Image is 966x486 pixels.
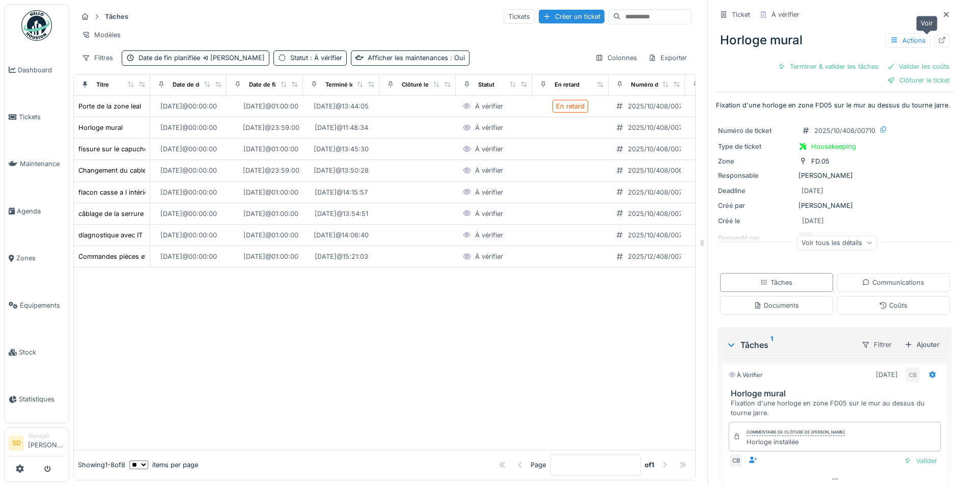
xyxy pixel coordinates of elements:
div: Créer un ticket [539,10,604,23]
div: 2025/10/408/00710 [814,126,875,136]
div: Numéro de ticket [631,80,679,89]
div: Créé le [718,216,794,226]
a: Zones [5,235,69,282]
div: Horloge mural [716,27,954,53]
div: [DATE] @ 13:54:51 [315,209,368,219]
div: Horloge mural [78,123,123,132]
div: Terminé le [325,80,354,89]
div: fissure sur le capuchon du compte goute [78,144,207,154]
div: Date de fin planifiée [139,53,265,63]
div: À vérifier [475,252,503,261]
div: Voir tous les détails [797,235,877,250]
div: Filtrer [857,337,896,352]
div: Valider les coûts [882,60,954,73]
strong: of 1 [645,460,654,470]
span: : À vérifier [308,54,342,62]
span: Agenda [17,206,65,216]
div: [DATE] @ 01:00:00 [243,187,298,197]
div: Ajouter [900,338,944,352]
div: Responsable [718,171,794,180]
a: Agenda [5,187,69,234]
span: : Oui [448,54,465,62]
div: câblage de la serrure d’entrée côté passager avant [78,209,235,219]
div: [DATE] @ 14:15:57 [315,187,368,197]
strong: Tâches [101,12,132,21]
div: Exporter [644,50,692,65]
div: 2025/10/408/00710 [628,123,689,132]
h3: Horloge mural [731,389,943,398]
div: [DATE] @ 00:00:00 [160,187,217,197]
div: [DATE] @ 14:06:40 [314,230,369,240]
div: [DATE] [876,370,898,380]
div: Tickets [504,9,535,24]
div: Date de début planifiée [173,80,237,89]
span: Équipements [20,301,65,310]
div: [DATE] @ 00:00:00 [160,144,217,154]
div: 2025/10/408/00654 [628,166,691,175]
div: À vérifier [475,144,503,154]
div: [DATE] @ 11:48:34 [315,123,368,132]
div: Créé par [718,201,794,210]
div: [DATE] @ 00:00:00 [160,209,217,219]
div: [DATE] @ 00:00:00 [160,166,217,175]
div: À vérifier [729,371,762,380]
div: [DATE] @ 23:59:00 [243,123,299,132]
div: Modèles [77,28,125,42]
div: Numéro de ticket [718,126,794,136]
div: Date de fin planifiée [249,80,305,89]
div: À vérifier [475,166,503,175]
div: FD.05 [811,156,830,166]
div: 2025/12/408/00713 [628,252,689,261]
div: En retard [556,101,585,111]
div: [DATE] @ 15:21:03 [315,252,368,261]
div: À vérifier [475,101,503,111]
span: Stock [19,347,65,357]
div: [DATE] @ 13:45:30 [314,144,369,154]
div: [DATE] @ 01:00:00 [243,209,298,219]
div: À vérifier [771,10,799,19]
li: [PERSON_NAME] [28,432,65,454]
div: CB [905,368,920,382]
div: À vérifier [475,187,503,197]
div: Actions [886,33,930,48]
div: Titre [96,80,109,89]
div: flacon casse a l intérieur du piston [78,187,186,197]
div: 2025/10/408/00705 [628,101,691,111]
div: Deadline [718,186,794,196]
div: 2025/10/408/00719 [628,230,689,240]
div: Page [531,460,546,470]
div: À vérifier [475,209,503,219]
p: Fixation d'une horloge en zone FD05 sur le mur au dessus du tourne jarre. [716,100,954,110]
div: [DATE] @ 00:00:00 [160,252,217,261]
div: En retard [555,80,579,89]
div: [PERSON_NAME] [718,201,952,210]
div: Housekeeping [811,142,856,151]
img: Badge_color-CXgf-gQk.svg [21,10,52,41]
div: Commentaire de clôture de [PERSON_NAME] [747,429,845,436]
div: Filtres [77,50,118,65]
div: [DATE] @ 00:00:00 [160,101,217,111]
div: Communications [862,278,924,287]
div: 2025/10/408/00715 [628,209,689,219]
div: [DATE] @ 01:00:00 [243,101,298,111]
a: Statistiques [5,376,69,423]
div: Manager [28,432,65,440]
a: SD Manager[PERSON_NAME] [9,432,65,456]
span: Zones [16,253,65,263]
a: Stock [5,329,69,375]
div: Zone [718,156,794,166]
a: Tickets [5,93,69,140]
div: Voir [916,16,937,31]
span: Maintenance [20,159,65,169]
span: [PERSON_NAME] [200,54,265,62]
div: Documents [754,301,799,310]
li: SD [9,436,24,451]
div: Tâches [726,339,853,351]
div: Colonnes [591,50,642,65]
a: Maintenance [5,141,69,187]
a: Dashboard [5,46,69,93]
div: Tâches [760,278,792,287]
div: Clôturer le ticket [883,73,954,87]
div: [DATE] [802,186,823,196]
div: [DATE] [802,216,824,226]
